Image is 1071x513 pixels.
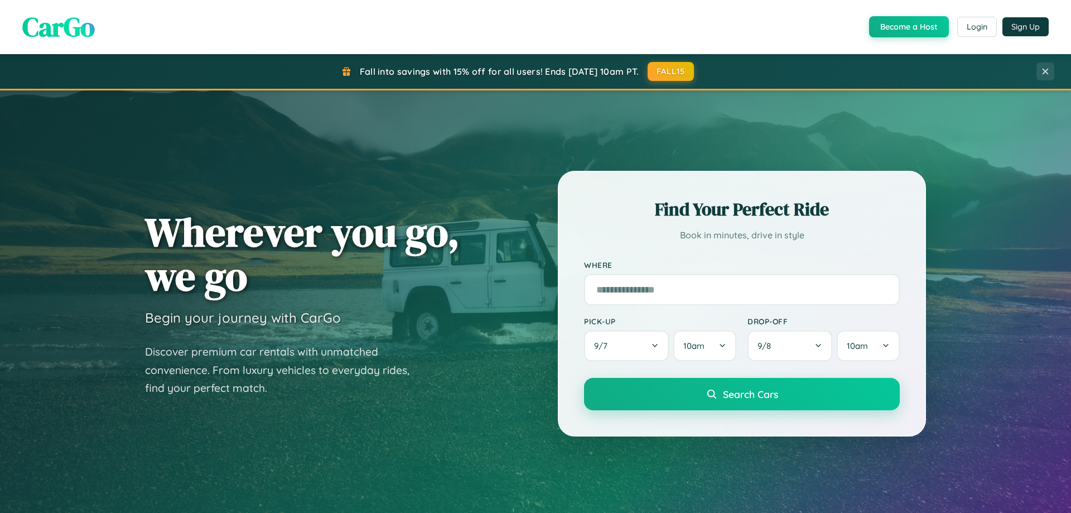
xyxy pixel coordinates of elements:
[747,317,900,326] label: Drop-off
[584,317,736,326] label: Pick-up
[648,62,694,81] button: FALL15
[584,260,900,270] label: Where
[145,210,460,298] h1: Wherever you go, we go
[145,309,341,326] h3: Begin your journey with CarGo
[723,388,778,400] span: Search Cars
[758,341,776,351] span: 9 / 8
[1002,17,1049,36] button: Sign Up
[847,341,868,351] span: 10am
[22,8,95,45] span: CarGo
[145,343,424,397] p: Discover premium car rentals with unmatched convenience. From luxury vehicles to everyday rides, ...
[594,341,613,351] span: 9 / 7
[869,16,949,37] button: Become a Host
[584,378,900,410] button: Search Cars
[683,341,705,351] span: 10am
[360,66,639,77] span: Fall into savings with 15% off for all users! Ends [DATE] 10am PT.
[584,227,900,243] p: Book in minutes, drive in style
[747,330,832,361] button: 9/8
[673,330,736,361] button: 10am
[584,197,900,222] h2: Find Your Perfect Ride
[957,17,997,37] button: Login
[584,330,669,361] button: 9/7
[837,330,900,361] button: 10am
